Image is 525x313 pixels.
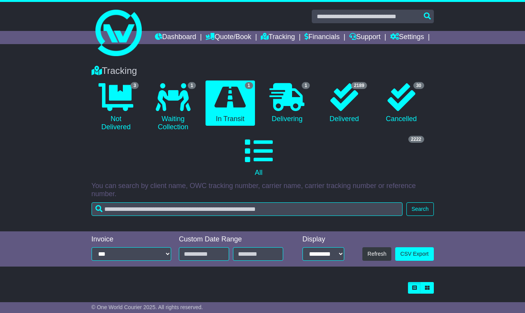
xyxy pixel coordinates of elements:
button: Search [406,202,433,216]
a: CSV Export [395,247,433,261]
a: 1 In Transit [206,80,255,126]
button: Refresh [362,247,391,261]
span: 1 [302,82,310,89]
span: 2222 [408,136,424,143]
div: Display [302,235,344,244]
span: 3 [131,82,139,89]
span: 1 [245,82,253,89]
a: 1 Delivering [263,80,312,126]
a: Settings [390,31,424,44]
div: Custom Date Range [179,235,288,244]
span: 1 [188,82,196,89]
div: Tracking [88,65,438,77]
span: 30 [413,82,424,89]
a: 2189 Delivered [319,80,369,126]
a: 3 Not Delivered [91,80,141,134]
a: Financials [304,31,340,44]
a: 2222 All [92,134,426,180]
p: You can search by client name, OWC tracking number, carrier name, carrier tracking number or refe... [92,182,434,198]
a: Quote/Book [206,31,251,44]
a: 30 Cancelled [377,80,426,126]
a: Tracking [261,31,295,44]
a: Support [349,31,381,44]
a: Dashboard [155,31,196,44]
a: 1 Waiting Collection [148,80,198,134]
div: Invoice [92,235,172,244]
span: © One World Courier 2025. All rights reserved. [92,304,203,310]
span: 2189 [351,82,367,89]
